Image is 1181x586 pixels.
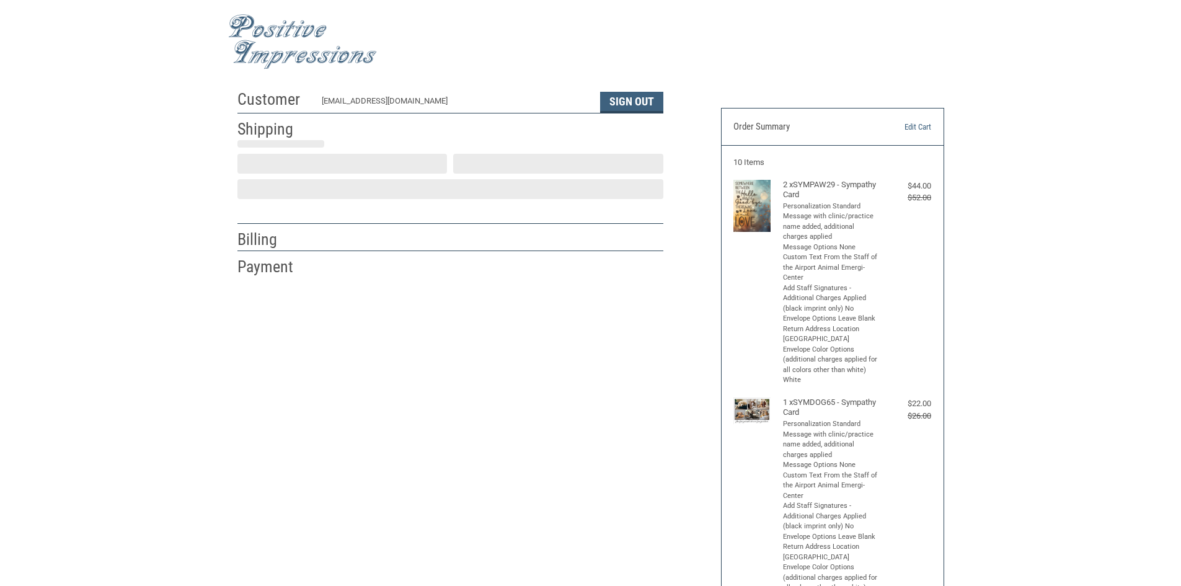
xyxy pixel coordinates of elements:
li: Personalization Standard Message with clinic/practice name added, additional charges applied [783,202,879,242]
li: Add Staff Signatures - Additional Charges Applied (black imprint only) No [783,283,879,314]
li: Message Options None [783,242,879,253]
li: Custom Text From the Staff of the Airport Animal Emergi-Center [783,252,879,283]
h2: Shipping [237,119,310,140]
h4: 2 x SYMPAW29 - Sympathy Card [783,180,879,200]
li: Custom Text From the Staff of the Airport Animal Emergi-Center [783,471,879,502]
div: $26.00 [882,410,931,422]
a: Edit Cart [868,121,931,133]
li: Personalization Standard Message with clinic/practice name added, additional charges applied [783,419,879,460]
div: [EMAIL_ADDRESS][DOMAIN_NAME] [322,95,588,113]
li: Envelope Options Leave Blank [783,314,879,324]
li: Envelope Options Leave Blank [783,532,879,543]
h3: 10 Items [733,158,931,167]
h2: Billing [237,229,310,250]
li: Message Options None [783,460,879,471]
li: Envelope Color Options (additional charges applied for all colors other than white) White [783,345,879,386]
div: $22.00 [882,397,931,410]
button: Sign Out [600,92,663,113]
h4: 1 x SYMDOG65 - Sympathy Card [783,397,879,418]
h3: Order Summary [733,121,868,133]
h2: Customer [237,89,310,110]
h2: Payment [237,257,310,277]
img: Positive Impressions [228,14,377,69]
li: Return Address Location [GEOGRAPHIC_DATA] [783,542,879,562]
li: Return Address Location [GEOGRAPHIC_DATA] [783,324,879,345]
li: Add Staff Signatures - Additional Charges Applied (black imprint only) No [783,501,879,532]
div: $44.00 [882,180,931,192]
div: $52.00 [882,192,931,204]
